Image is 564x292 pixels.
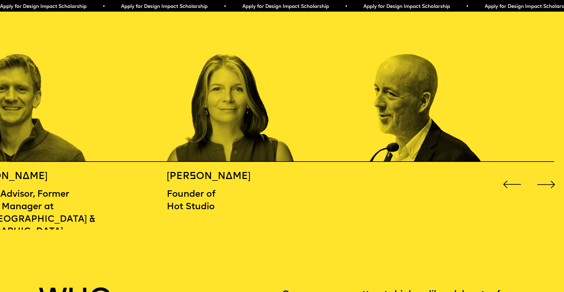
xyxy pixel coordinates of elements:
div: Next slide [535,173,558,196]
h5: [PERSON_NAME] [167,170,302,183]
div: Previous slide [501,173,523,196]
p: Founder of Hot Studio [167,188,302,213]
div: 14 / 16 [167,4,302,162]
div: 15 / 16 [370,4,505,162]
span: • [466,4,468,9]
span: • [344,4,347,9]
span: • [102,4,105,9]
span: • [223,4,226,9]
